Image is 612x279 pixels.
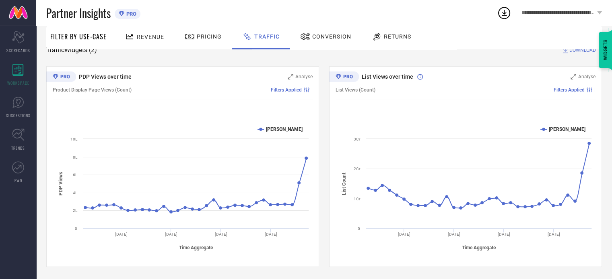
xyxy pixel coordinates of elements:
text: 2L [73,208,78,213]
text: [DATE] [115,232,128,236]
svg: Zoom [571,74,576,79]
span: Filter By Use-Case [50,32,107,41]
span: Pricing [197,33,222,40]
tspan: Time Aggregate [462,245,496,250]
tspan: List Count [341,172,347,195]
text: 2Cr [354,167,361,171]
span: List Views (Count) [336,87,375,93]
span: Partner Insights [46,5,111,21]
span: Returns [384,33,411,40]
span: Revenue [137,34,164,40]
text: 0 [358,226,360,231]
span: DOWNLOAD [569,46,596,54]
text: 0 [75,226,77,231]
span: | [311,87,313,93]
span: Traffic Widgets ( 2 ) [46,46,97,54]
text: [DATE] [214,232,227,236]
span: Filters Applied [554,87,585,93]
text: 6L [73,173,78,177]
span: Product Display Page Views (Count) [53,87,132,93]
text: 8L [73,155,78,159]
span: Analyse [295,74,313,79]
div: Premium [46,71,76,83]
text: [PERSON_NAME] [549,126,585,132]
span: Traffic [254,33,280,40]
span: Analyse [578,74,596,79]
tspan: Time Aggregate [179,245,213,250]
tspan: PDP Views [58,172,64,196]
div: Open download list [497,6,511,20]
text: 10L [70,137,78,141]
text: [DATE] [264,232,277,236]
span: SUGGESTIONS [6,112,31,118]
text: [PERSON_NAME] [266,126,303,132]
span: FWD [14,177,22,183]
text: 3Cr [354,137,361,141]
svg: Zoom [288,74,293,79]
text: [DATE] [497,232,510,236]
div: Premium [329,71,359,83]
span: PDP Views over time [79,73,132,80]
text: 4L [73,191,78,195]
text: [DATE] [547,232,560,236]
span: TRENDS [11,145,25,151]
span: List Views over time [362,73,413,80]
span: PRO [124,11,136,17]
text: [DATE] [398,232,410,236]
span: SCORECARDS [6,47,30,53]
text: [DATE] [165,232,177,236]
text: [DATE] [448,232,460,236]
text: 1Cr [354,197,361,201]
span: WORKSPACE [7,80,29,86]
span: Filters Applied [271,87,302,93]
span: | [594,87,596,93]
span: Conversion [312,33,351,40]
